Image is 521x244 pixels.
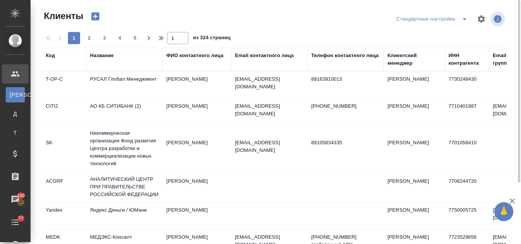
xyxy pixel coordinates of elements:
span: 5 [129,34,141,42]
a: 100 [2,190,29,209]
div: ИНН контрагента [449,52,485,67]
td: CITI2 [42,99,86,125]
td: 7708244720 [445,174,489,200]
td: 7750005725 [445,203,489,229]
td: [PERSON_NAME] [162,203,231,229]
button: 2 [83,32,95,44]
span: 3 [98,34,111,42]
a: Д [6,106,25,121]
td: [PERSON_NAME] [384,72,445,98]
div: Email контактного лица [235,52,294,59]
td: [PERSON_NAME] [384,203,445,229]
td: АО КБ СИТИБАНК (2) [86,99,162,125]
span: 77 [14,215,28,222]
div: ФИО контактного лица [166,52,224,59]
td: 7730248430 [445,72,489,98]
span: Д [10,110,21,118]
td: SK [42,135,86,162]
td: [PERSON_NAME] [384,135,445,162]
td: [PERSON_NAME] [162,72,231,98]
button: 🙏 [494,202,513,221]
a: [PERSON_NAME] [6,87,25,102]
span: 2 [83,34,95,42]
a: Т [6,125,25,140]
div: Название [90,52,114,59]
button: 4 [114,32,126,44]
button: Создать [86,10,105,23]
td: Yandex [42,203,86,229]
td: [PERSON_NAME] [384,99,445,125]
p: [EMAIL_ADDRESS][DOMAIN_NAME] [235,102,304,118]
span: из 324 страниц [193,33,230,44]
p: [EMAIL_ADDRESS][DOMAIN_NAME] [235,75,304,91]
td: [PERSON_NAME] [384,174,445,200]
td: [PERSON_NAME] [162,135,231,162]
td: [PERSON_NAME] [162,174,231,200]
td: 7701058410 [445,135,489,162]
p: [PHONE_NUMBER] [311,102,380,110]
span: 4 [114,34,126,42]
div: Телефон контактного лица [311,52,379,59]
div: Код [46,52,55,59]
button: 3 [98,32,111,44]
td: [PERSON_NAME] [162,99,231,125]
span: Клиенты [42,10,83,22]
span: [PERSON_NAME] [10,91,21,99]
td: T-OP-C [42,72,86,98]
p: [EMAIL_ADDRESS][DOMAIN_NAME] [235,139,304,154]
span: 🙏 [497,204,510,220]
p: 89163910013 [311,75,380,83]
td: РУСАЛ Глобал Менеджмент [86,72,162,98]
td: ACGRF [42,174,86,200]
p: 89105834335 [311,139,380,147]
td: 7710401987 [445,99,489,125]
span: 100 [13,192,30,199]
button: 5 [129,32,141,44]
td: Некоммерческая организация Фонд развития Центра разработки и коммерциализации новых технологий [86,126,162,171]
div: split button [394,13,472,25]
div: Клиентский менеджер [388,52,441,67]
span: Т [10,129,21,137]
span: Посмотреть информацию [490,12,507,26]
span: Настроить таблицу [472,10,490,28]
td: АНАЛИТИЧЕСКИЙ ЦЕНТР ПРИ ПРАВИТЕЛЬСТВЕ РОССИЙСКОЙ ФЕДЕРАЦИИ [86,172,162,202]
a: 77 [2,213,29,232]
td: Яндекс Деньги / ЮМани [86,203,162,229]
